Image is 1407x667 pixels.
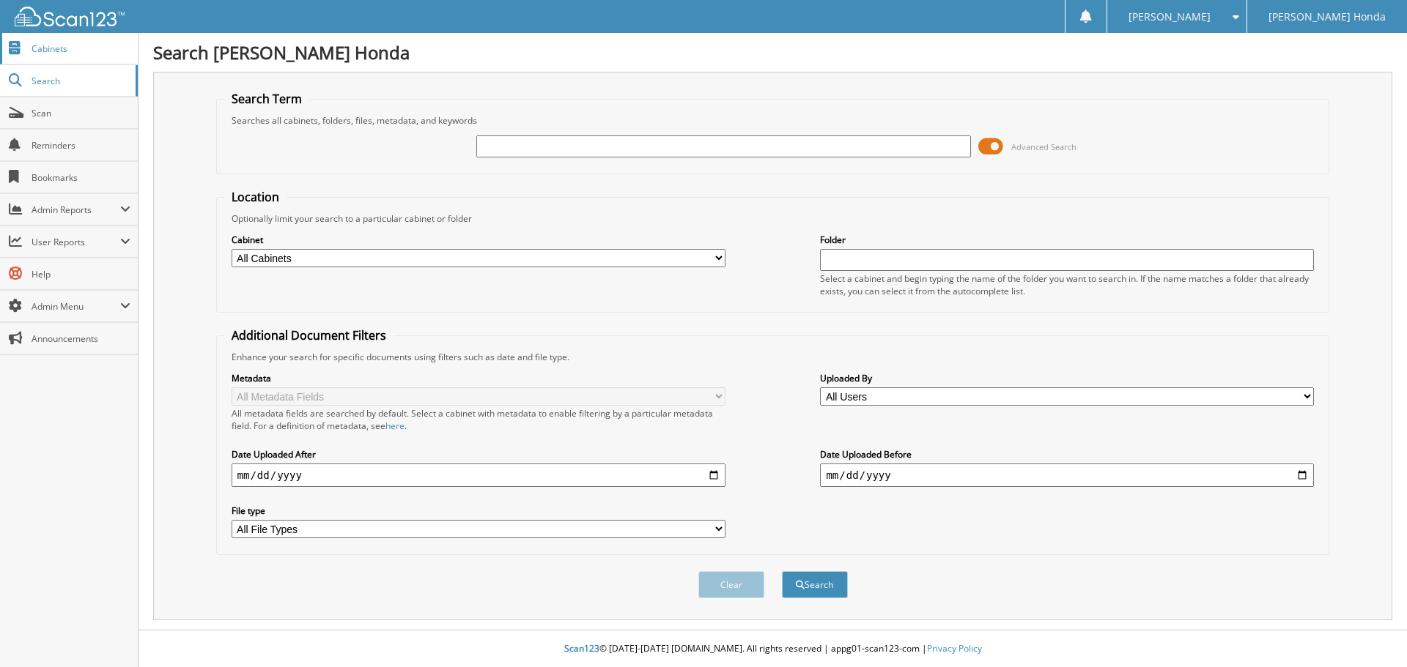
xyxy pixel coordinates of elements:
[232,504,725,517] label: File type
[820,372,1314,384] label: Uploaded By
[224,212,1322,225] div: Optionally limit your search to a particular cabinet or folder
[385,420,405,432] a: here
[232,234,725,246] label: Cabinet
[32,236,120,248] span: User Reports
[15,7,125,26] img: scan123-logo-white.svg
[820,463,1314,487] input: end
[1129,12,1211,21] span: [PERSON_NAME]
[32,300,120,313] span: Admin Menu
[1334,597,1407,667] iframe: Chat Widget
[1268,12,1386,21] span: [PERSON_NAME] Honda
[224,114,1322,127] div: Searches all cabinets, folders, files, metadata, and keywords
[782,571,848,598] button: Search
[224,351,1322,363] div: Enhance your search for specific documents using filters such as date and file type.
[32,204,120,216] span: Admin Reports
[32,268,130,280] span: Help
[820,272,1314,297] div: Select a cabinet and begin typing the name of the folder you want to search in. If the name match...
[32,139,130,152] span: Reminders
[32,332,130,345] span: Announcements
[820,448,1314,461] label: Date Uploaded Before
[139,631,1407,667] div: © [DATE]-[DATE] [DOMAIN_NAME]. All rights reserved | appg01-scan123-com |
[232,372,725,384] label: Metadata
[232,407,725,432] div: All metadata fields are searched by default. Select a cabinet with metadata to enable filtering b...
[224,189,287,205] legend: Location
[224,327,394,343] legend: Additional Document Filters
[32,42,130,55] span: Cabinets
[927,642,982,655] a: Privacy Policy
[1011,141,1077,152] span: Advanced Search
[32,75,128,87] span: Search
[698,571,764,598] button: Clear
[224,91,309,107] legend: Search Term
[32,171,130,184] span: Bookmarks
[564,642,599,655] span: Scan123
[32,107,130,119] span: Scan
[232,448,725,461] label: Date Uploaded After
[820,234,1314,246] label: Folder
[232,463,725,487] input: start
[153,40,1392,64] h1: Search [PERSON_NAME] Honda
